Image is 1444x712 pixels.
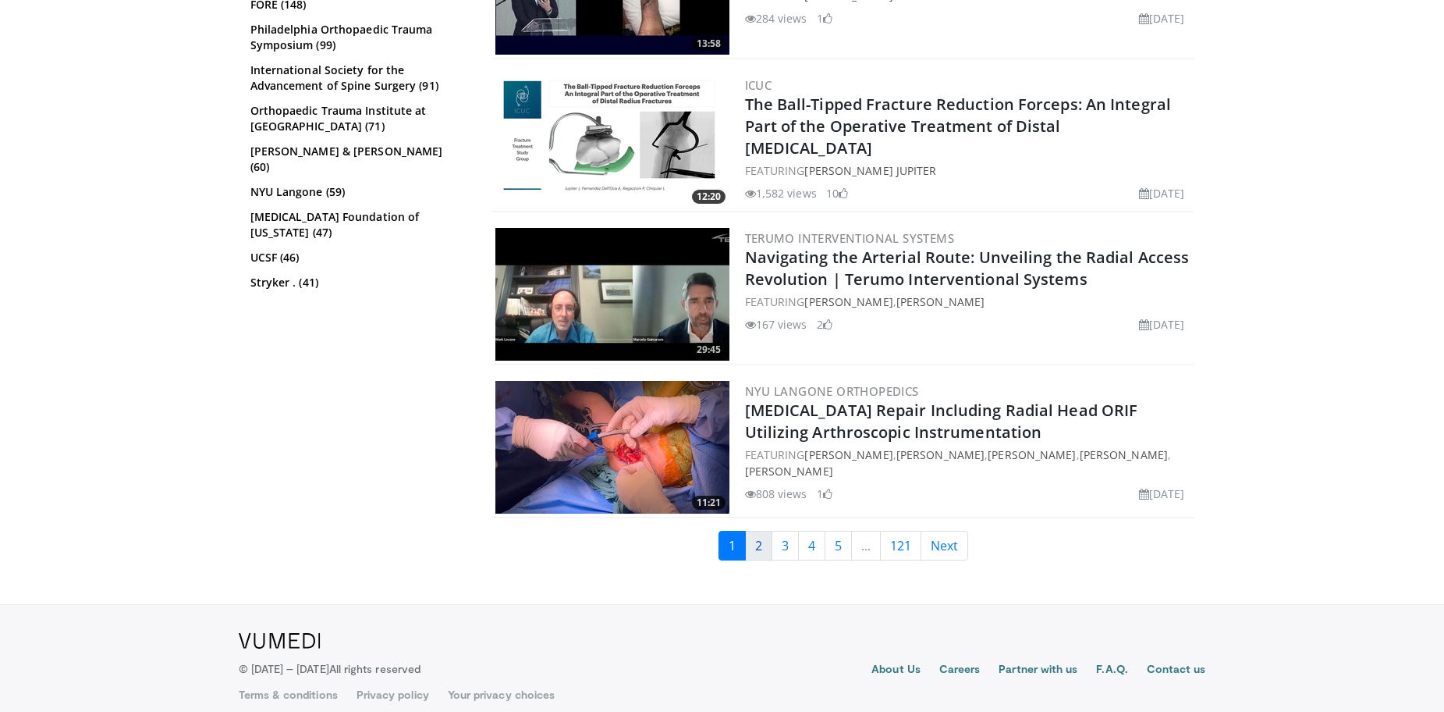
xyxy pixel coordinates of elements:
[250,275,465,290] a: Stryker . (41)
[250,184,465,200] a: NYU Langone (59)
[817,486,832,502] li: 1
[817,10,832,27] li: 1
[1147,661,1206,680] a: Contact us
[896,294,985,309] a: [PERSON_NAME]
[772,531,799,561] a: 3
[825,531,852,561] a: 5
[692,37,726,51] span: 13:58
[250,103,465,134] a: Orthopaedic Trauma Institute at [GEOGRAPHIC_DATA] (71)
[1139,185,1185,201] li: [DATE]
[692,190,726,204] span: 12:20
[745,447,1191,479] div: FEATURING , , , ,
[250,209,465,240] a: [MEDICAL_DATA] Foundation of [US_STATE] (47)
[250,62,465,94] a: International Society for the Advancement of Spine Surgery (91)
[495,381,729,514] a: 11:21
[999,661,1077,680] a: Partner with us
[745,383,919,399] a: NYU Langone Orthopedics
[495,228,729,361] a: 29:45
[357,687,429,703] a: Privacy policy
[495,228,729,361] img: c9c93cff-39a6-45d4-93bd-842af4d4d487.png.300x170_q85_crop-smart_upscale.png
[448,687,555,703] a: Your privacy choices
[495,75,729,208] img: 81d7ee58-6712-4821-b33d-eed4fd13c26f.png.300x170_q85_crop-smart_upscale.png
[692,496,726,510] span: 11:21
[804,294,892,309] a: [PERSON_NAME]
[718,531,746,561] a: 1
[745,230,955,246] a: Terumo Interventional Systems
[798,531,825,561] a: 4
[745,464,833,479] a: [PERSON_NAME]
[745,316,807,333] li: 167 views
[239,687,338,703] a: Terms & conditions
[745,486,807,502] li: 808 views
[826,185,848,201] li: 10
[745,10,807,27] li: 284 views
[239,661,421,677] p: © [DATE] – [DATE]
[250,22,465,53] a: Philadelphia Orthopaedic Trauma Symposium (99)
[745,185,817,201] li: 1,582 views
[1139,486,1185,502] li: [DATE]
[988,447,1076,462] a: [PERSON_NAME]
[745,162,1191,179] div: FEATURING
[871,661,921,680] a: About Us
[817,316,832,333] li: 2
[745,247,1190,290] a: Navigating the Arterial Route: Unveiling the Radial Access Revolution | Terumo Interventional Sys...
[329,662,420,675] span: All rights reserved
[804,163,936,178] a: [PERSON_NAME] Jupiter
[1080,447,1168,462] a: [PERSON_NAME]
[745,77,772,93] a: ICUC
[1139,10,1185,27] li: [DATE]
[692,343,726,357] span: 29:45
[745,94,1172,158] a: The Ball-Tipped Fracture Reduction Forceps: An Integral Part of the Operative Treatment of Distal...
[939,661,981,680] a: Careers
[921,531,968,561] a: Next
[804,447,892,462] a: [PERSON_NAME]
[250,144,465,175] a: [PERSON_NAME] & [PERSON_NAME] (60)
[492,531,1194,561] nav: Search results pages
[239,633,321,649] img: VuMedi Logo
[745,531,772,561] a: 2
[495,75,729,208] a: 12:20
[880,531,921,561] a: 121
[495,381,729,514] img: bda08a23-312d-40ed-b790-9989b199a09e.jpg.300x170_q85_crop-smart_upscale.jpg
[1096,661,1127,680] a: F.A.Q.
[745,400,1138,443] a: [MEDICAL_DATA] Repair Including Radial Head ORIF Utilizing Arthroscopic Instrumentation
[745,294,1191,310] div: FEATURING ,
[896,447,985,462] a: [PERSON_NAME]
[250,250,465,265] a: UCSF (46)
[1139,316,1185,333] li: [DATE]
